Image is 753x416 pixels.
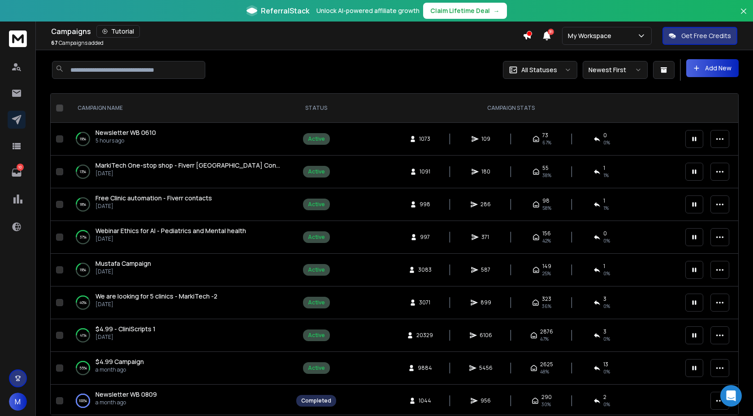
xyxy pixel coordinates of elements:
span: 290 [541,394,552,401]
span: 31 [548,29,554,35]
span: 109 [481,135,490,143]
span: 587 [481,266,490,273]
p: My Workspace [568,31,615,40]
span: Free Clinic automation - Fiverr contacts [95,194,212,202]
div: Open Intercom Messenger [720,385,742,407]
span: 98 [542,197,550,204]
span: $4.99 - CliniScripts 1 [95,325,156,333]
span: 2876 [540,328,553,335]
p: 41 % [80,331,87,340]
span: 998 [420,201,430,208]
span: Newsletter WB 0809 [95,390,157,399]
span: 3083 [418,266,432,273]
span: 1 [603,197,605,204]
span: 42 % [542,237,551,244]
a: Free Clinic automation - Fiverr contacts [95,194,212,203]
span: 997 [420,234,430,241]
p: [DATE] [95,203,212,210]
button: Add New [686,59,739,77]
p: [DATE] [95,268,151,275]
p: 5 hours ago [95,137,156,144]
th: CAMPAIGN NAME [67,94,291,123]
span: We are looking for 5 clinics - MarkiTech -2 [95,292,217,300]
button: Close banner [738,5,749,27]
span: 1 % [603,172,609,179]
p: Campaigns added [51,39,104,47]
span: Newsletter WB 0610 [95,128,156,137]
span: MarkiTech One-stop shop - Fiverr [GEOGRAPHIC_DATA] Contacts 3 + [GEOGRAPHIC_DATA] [95,161,370,169]
span: 1091 [420,168,430,175]
td: 55%$4.99 Campaigna month ago [67,352,291,385]
a: MarkiTech One-stop shop - Fiverr [GEOGRAPHIC_DATA] Contacts 3 + [GEOGRAPHIC_DATA] [95,161,282,170]
span: 0 % [603,335,610,342]
div: Active [308,234,325,241]
p: [DATE] [95,334,156,341]
span: 286 [480,201,491,208]
span: 149 [542,263,551,270]
span: 38 % [542,172,551,179]
span: 6106 [480,332,492,339]
p: 100 % [79,396,87,405]
span: → [493,6,500,15]
p: 55 % [79,364,87,373]
p: 37 % [80,233,87,242]
span: 55 [542,165,549,172]
a: Webinar Ethics for AI - Pediatrics and Mental health [95,226,246,235]
td: 37%Webinar Ethics for AI - Pediatrics and Mental health[DATE] [67,221,291,254]
p: a month ago [95,399,157,406]
span: 0 % [603,139,610,146]
span: ReferralStack [261,5,309,16]
p: 19 % [80,265,86,274]
div: Active [308,266,325,273]
td: 40%We are looking for 5 clinics - MarkiTech -2[DATE] [67,286,291,319]
span: 899 [480,299,491,306]
div: Completed [301,397,331,404]
td: 13%MarkiTech One-stop shop - Fiverr [GEOGRAPHIC_DATA] Contacts 3 + [GEOGRAPHIC_DATA][DATE] [67,156,291,188]
p: 19 % [80,134,86,143]
td: 18%Free Clinic automation - Fiverr contacts[DATE] [67,188,291,221]
a: Newsletter WB 0809 [95,390,157,399]
span: $4.99 Campaign [95,357,144,366]
p: a month ago [95,366,144,373]
p: [DATE] [95,235,246,243]
button: Claim Lifetime Deal→ [423,3,507,19]
p: 13 % [80,167,86,176]
span: 5456 [479,364,493,372]
span: 0 % [603,237,610,244]
span: 0 [603,230,607,237]
span: 180 [481,168,490,175]
span: 371 [481,234,490,241]
span: 0 % [603,401,610,408]
a: 10 [8,164,26,182]
span: Mustafa Campaign [95,259,151,268]
p: All Statuses [521,65,557,74]
span: 1044 [419,397,431,404]
p: 10 [17,164,24,171]
span: 0 % [603,303,610,310]
button: Newest First [583,61,648,79]
button: Get Free Credits [662,27,737,45]
a: We are looking for 5 clinics - MarkiTech -2 [95,292,217,301]
span: 3071 [419,299,430,306]
span: 13 [603,361,608,368]
div: Active [308,364,325,372]
div: Active [308,168,325,175]
span: 47 % [540,335,549,342]
p: 40 % [79,298,87,307]
span: 1 % [603,204,609,212]
span: 48 % [540,368,549,375]
span: 58 % [542,204,551,212]
div: Campaigns [51,25,523,38]
span: 2 [603,394,606,401]
button: M [9,393,27,411]
a: Mustafa Campaign [95,259,151,268]
td: 19%Mustafa Campaign[DATE] [67,254,291,286]
span: 36 % [542,303,551,310]
p: Get Free Credits [681,31,731,40]
span: 0 % [603,368,610,375]
span: 3 [603,295,606,303]
span: 956 [480,397,491,404]
span: 0 % [603,270,610,277]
